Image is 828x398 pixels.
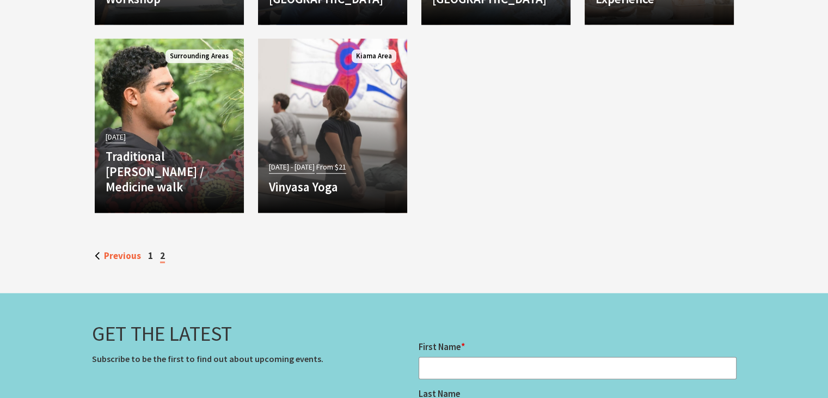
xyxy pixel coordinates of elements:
[316,161,346,173] span: From $21
[419,341,465,353] label: First Name
[160,250,165,263] span: 2
[92,323,410,344] h3: GET THE LATEST
[269,179,396,195] h4: Vinyasa Yoga
[95,39,244,213] a: Another Image Used [DATE] Traditional [PERSON_NAME] / Medicine walk Surrounding Areas
[165,50,233,63] span: Surrounding Areas
[258,39,407,213] a: [DATE] - [DATE] From $21 Vinyasa Yoga Kiama Area
[269,161,315,173] span: [DATE] - [DATE]
[95,250,141,262] a: Previous
[148,250,153,262] a: 1
[92,352,410,366] p: Subscribe to be the first to find out about upcoming events.
[106,131,126,143] span: [DATE]
[106,149,233,194] h4: Traditional [PERSON_NAME] / Medicine walk
[352,50,396,63] span: Kiama Area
